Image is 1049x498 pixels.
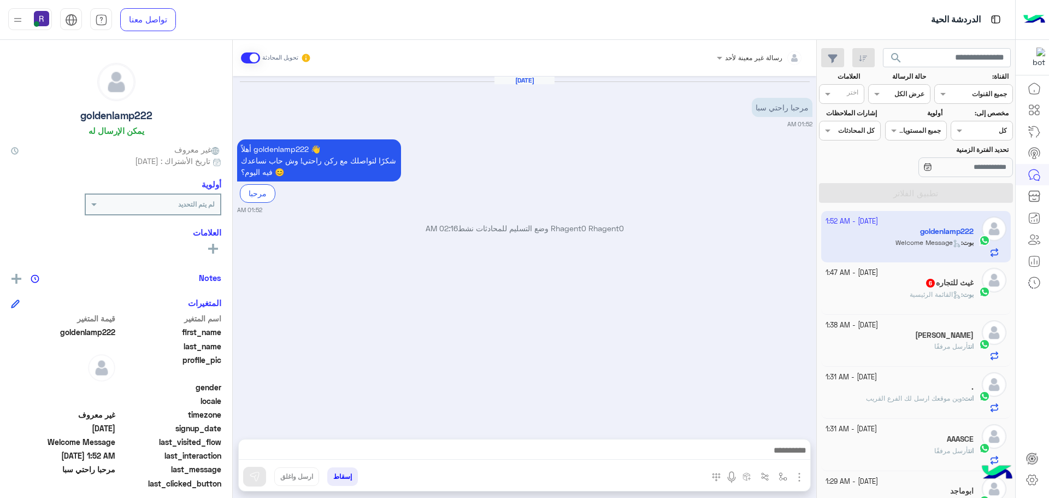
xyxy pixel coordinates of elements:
small: [DATE] - 1:29 AM [826,477,878,487]
button: Trigger scenario [756,467,774,485]
img: create order [742,472,751,481]
img: add [11,274,21,284]
h6: المتغيرات [188,298,221,308]
h5: AAASCE [947,435,974,444]
span: Welcome Message [11,436,115,448]
span: signup_date [117,423,222,434]
p: 18/9/2025, 1:52 AM [752,98,812,117]
span: null [11,382,115,393]
h5: ابوماجد [950,487,974,496]
span: null [11,395,115,407]
span: first_name [117,326,222,338]
small: 01:52 AM [237,206,262,214]
button: select flow [774,467,792,485]
span: أرسل مرفقًا [934,342,968,350]
label: أولوية [886,108,942,118]
span: انت [964,394,974,402]
p: الدردشة الحية [931,13,981,27]
small: [DATE] - 1:47 AM [826,268,878,278]
img: WhatsApp [979,286,990,297]
small: 01:52 AM [787,120,812,128]
span: null [11,478,115,489]
span: أرسل مرفقًا [934,447,968,455]
button: إسقاط [327,467,358,486]
img: tab [65,14,78,26]
img: userImage [34,11,49,26]
button: تطبيق الفلاتر [819,183,1013,203]
span: last_interaction [117,450,222,461]
span: قيمة المتغير [11,313,115,324]
span: locale [117,395,222,407]
img: Trigger scenario [761,472,769,481]
a: tab [90,8,112,31]
img: notes [31,274,39,283]
span: 2025-09-17T22:52:49.393Z [11,450,115,461]
small: [DATE] - 1:31 AM [826,424,877,435]
label: تحديد الفترة الزمنية [886,145,1009,155]
span: last_visited_flow [117,436,222,448]
img: hulul-logo.png [978,454,1016,493]
img: WhatsApp [979,339,990,350]
span: اسم المتغير [117,313,222,324]
img: tab [989,13,1003,26]
label: حالة الرسالة [870,72,926,81]
div: اختر [847,87,860,100]
h6: Notes [199,273,221,283]
img: profile [11,13,25,27]
button: search [883,48,910,72]
span: profile_pic [117,354,222,379]
span: انت [968,447,974,455]
span: last_name [117,341,222,352]
label: القناة: [936,72,1009,81]
b: لم يتم التحديد [178,200,215,208]
span: وين موقعك ارسل لك الفرع القريب [866,394,962,402]
img: defaultAdmin.png [982,424,1006,449]
img: defaultAdmin.png [982,268,1006,292]
span: انت [968,342,974,350]
img: send message [249,471,260,482]
span: القائمة الرئيسية [910,290,961,298]
span: search [889,51,903,65]
span: gender [117,382,222,393]
small: تحويل المحادثة [262,54,298,62]
span: goldenlamp222 [11,326,115,338]
img: defaultAdmin.png [982,372,1006,397]
label: العلامات [820,72,860,81]
button: create order [738,467,756,485]
p: 18/9/2025, 1:52 AM [237,139,401,181]
img: defaultAdmin.png [88,354,115,382]
label: مخصص إلى: [952,108,1009,118]
h6: [DATE] [494,77,555,84]
a: تواصل معنا [120,8,176,31]
span: timezone [117,409,222,420]
span: 6 [926,279,935,288]
img: WhatsApp [979,443,990,454]
small: [DATE] - 1:31 AM [826,372,877,383]
img: defaultAdmin.png [98,63,135,101]
b: : [962,394,974,402]
span: تاريخ الأشتراك : [DATE] [135,155,210,167]
span: بوت [963,290,974,298]
span: last_message [117,464,222,475]
h5: goldenlamp222 [80,109,152,122]
span: غير معروف [174,144,221,155]
h5: . [971,383,974,392]
h5: ابو علي [915,331,974,340]
img: send attachment [793,471,806,484]
h6: يمكن الإرسال له [89,126,144,136]
h6: العلامات [11,227,221,237]
button: ارسل واغلق [274,467,319,486]
img: select flow [779,472,787,481]
img: Logo [1023,8,1045,31]
img: 322853014244696 [1026,48,1045,67]
div: مرحبا [240,184,275,202]
span: مرحبا راحتي سبا [11,464,115,475]
small: [DATE] - 1:38 AM [826,320,878,331]
span: 02:16 AM [426,224,458,233]
h6: أولوية [202,179,221,189]
h5: غيث للتجاره [925,278,974,288]
span: رسالة غير معينة لأحد [725,54,782,62]
p: Rhagent0 Rhagent0 وضع التسليم للمحادثات نشط [237,222,812,234]
img: defaultAdmin.png [982,320,1006,345]
img: make a call [712,473,721,482]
